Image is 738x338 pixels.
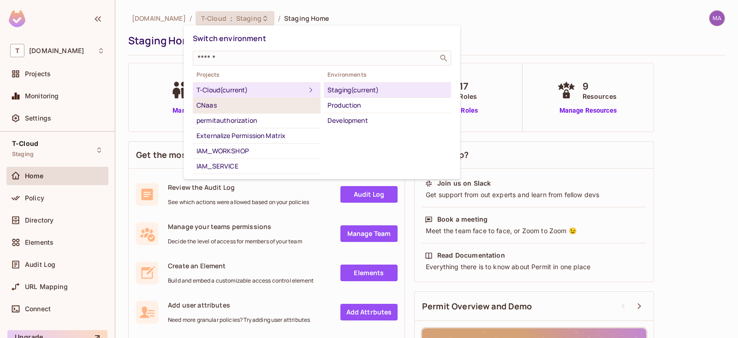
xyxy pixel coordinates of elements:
div: T-Cloud (current) [196,84,305,96]
div: Development [327,115,447,126]
div: IAM_WORKSHOP [196,145,316,157]
div: Production [327,100,447,111]
div: Staging (current) [327,84,447,96]
div: permitauthorization [196,115,316,126]
span: Environments [324,71,451,78]
span: Projects [193,71,320,78]
span: Switch environment [193,33,266,43]
div: CNaas [196,100,316,111]
div: IAM_SERVICE [196,161,316,172]
div: Externalize Permission Matrix [196,130,316,141]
